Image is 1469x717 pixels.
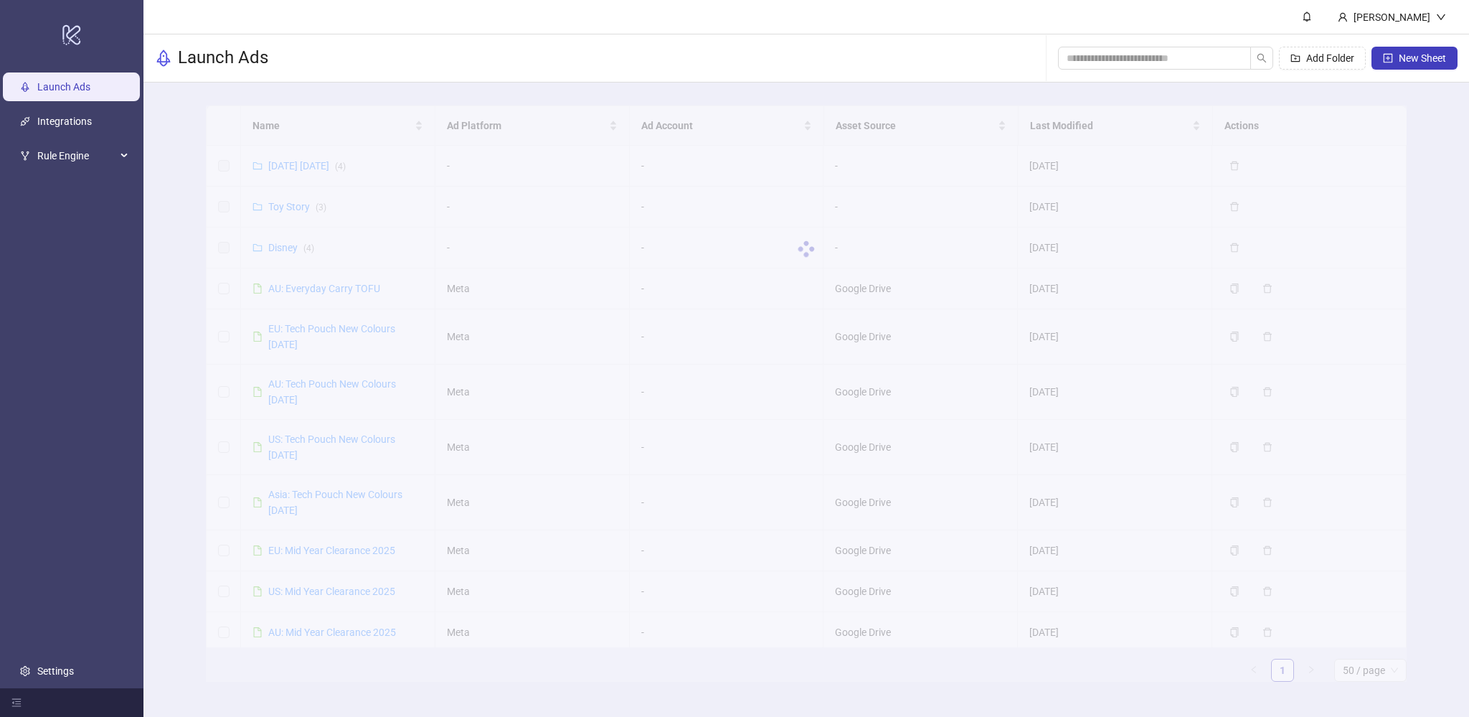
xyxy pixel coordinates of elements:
span: New Sheet [1399,52,1446,64]
span: folder-add [1290,53,1300,63]
a: Integrations [37,116,92,127]
div: [PERSON_NAME] [1348,9,1436,25]
span: fork [20,151,30,161]
h3: Launch Ads [178,47,268,70]
button: Add Folder [1279,47,1366,70]
span: down [1436,12,1446,22]
button: New Sheet [1371,47,1458,70]
span: bell [1302,11,1312,22]
span: Add Folder [1306,52,1354,64]
span: menu-fold [11,698,22,708]
a: Settings [37,665,74,677]
span: user [1338,12,1348,22]
span: search [1257,53,1267,63]
span: plus-square [1383,53,1393,63]
a: Launch Ads [37,81,90,93]
span: rocket [155,50,172,67]
span: Rule Engine [37,141,116,170]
